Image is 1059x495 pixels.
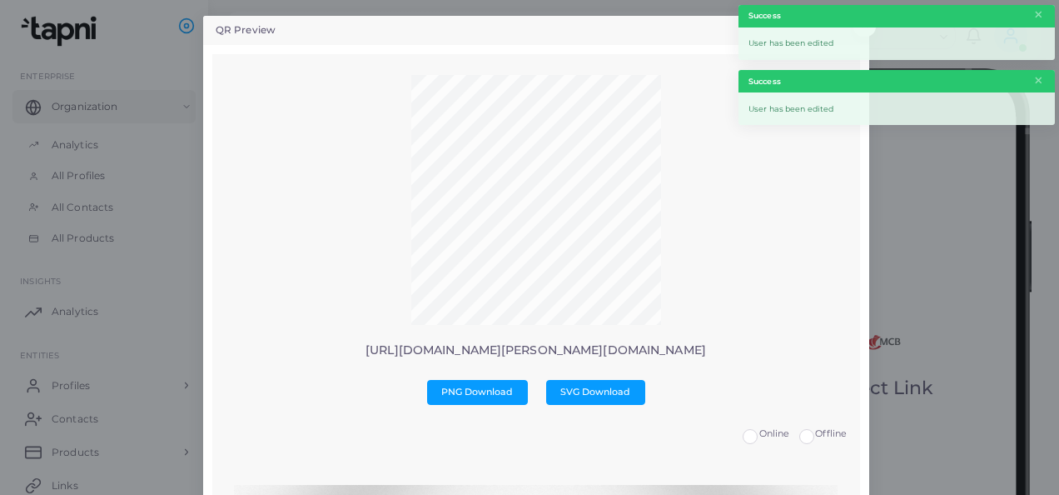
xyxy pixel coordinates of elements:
[759,427,790,439] span: Online
[427,380,528,405] button: PNG Download
[1033,72,1044,90] button: Close
[815,427,847,439] span: Offline
[225,343,847,357] p: [URL][DOMAIN_NAME][PERSON_NAME][DOMAIN_NAME]
[441,386,513,397] span: PNG Download
[748,10,781,22] strong: Success
[738,92,1055,125] div: User has been edited
[738,27,1055,60] div: User has been edited
[1033,6,1044,24] button: Close
[546,380,645,405] button: SVG Download
[748,76,781,87] strong: Success
[560,386,630,397] span: SVG Download
[216,23,276,37] h5: QR Preview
